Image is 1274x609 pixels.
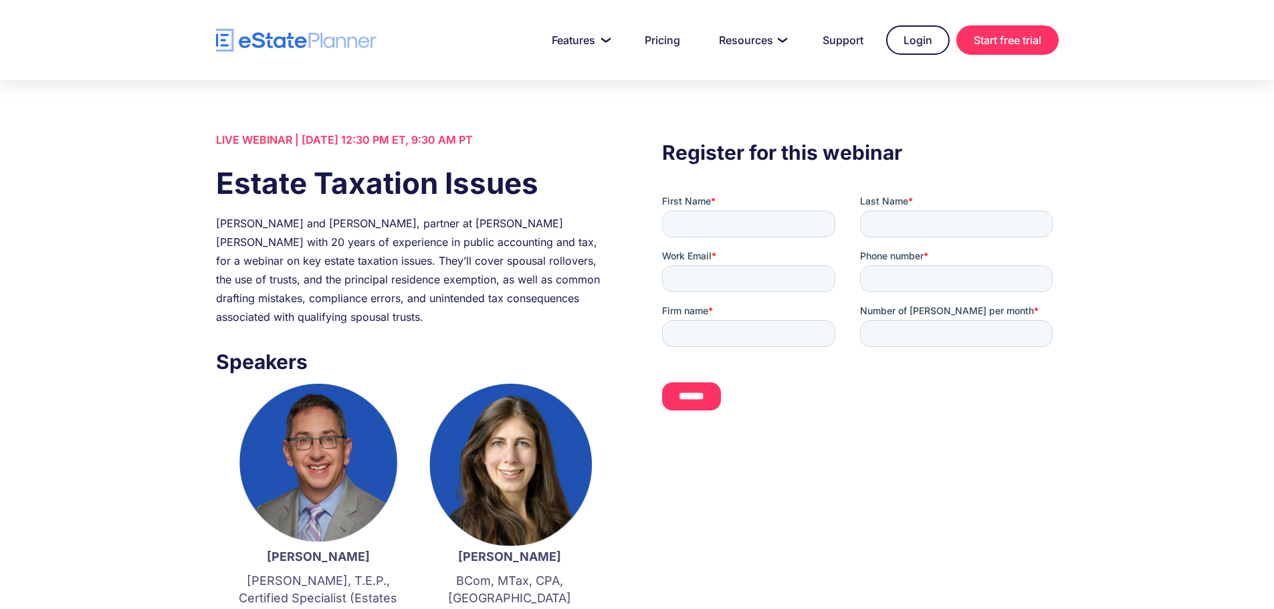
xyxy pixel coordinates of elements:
a: home [216,29,377,52]
h3: Speakers [216,346,612,377]
strong: [PERSON_NAME] [267,550,370,564]
strong: [PERSON_NAME] [458,550,561,564]
a: Support [807,27,879,53]
a: Start free trial [956,25,1059,55]
a: Pricing [629,27,696,53]
h1: Estate Taxation Issues [216,162,612,204]
a: Features [536,27,622,53]
a: Login [886,25,950,55]
h3: Register for this webinar [662,137,1058,168]
div: LIVE WEBINAR | [DATE] 12:30 PM ET, 9:30 AM PT [216,130,612,149]
iframe: Form 0 [662,195,1058,422]
div: [PERSON_NAME] and [PERSON_NAME], partner at [PERSON_NAME] [PERSON_NAME] with 20 years of experien... [216,214,612,326]
a: Resources [703,27,800,53]
p: BCom, MTax, CPA, [GEOGRAPHIC_DATA] [427,572,592,607]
